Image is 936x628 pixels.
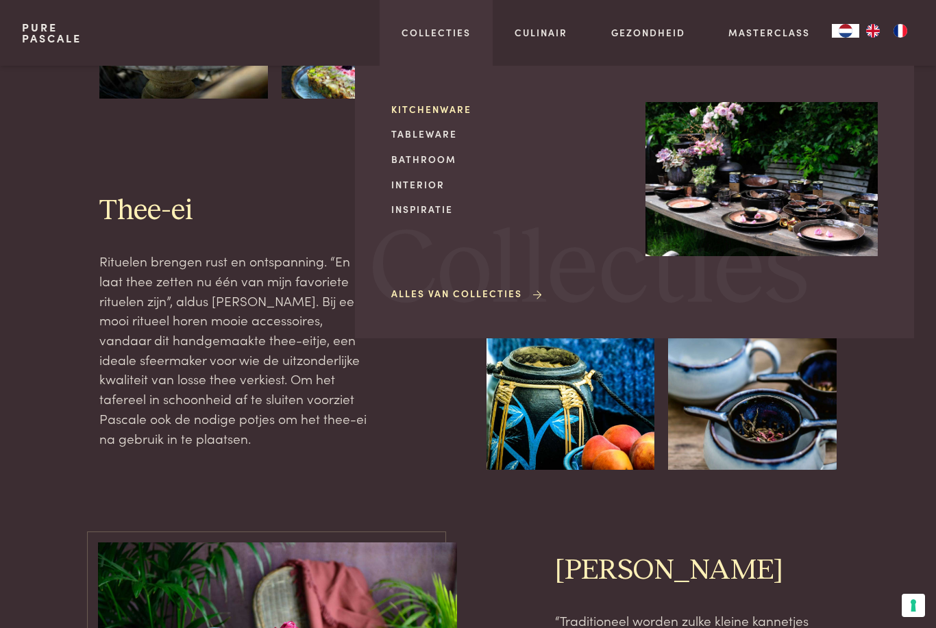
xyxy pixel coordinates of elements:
a: Inspiratie [391,202,624,216]
h2: [PERSON_NAME] [555,553,838,589]
div: Language [832,24,859,38]
ul: Language list [859,24,914,38]
a: Interior [391,177,624,192]
a: Culinair [515,25,567,40]
a: Collecties [402,25,471,40]
a: Kitchenware [391,102,624,116]
img: Collecties [645,102,878,257]
span: Collecties [369,218,809,323]
a: Gezondheid [611,25,685,40]
a: EN [859,24,887,38]
button: Uw voorkeuren voor toestemming voor trackingtechnologieën [902,594,925,617]
a: Bathroom [391,152,624,166]
h2: Thee-ei [99,193,373,229]
a: Masterclass [728,25,810,40]
a: Tableware [391,127,624,141]
a: Alles van Collecties [391,286,544,301]
a: PurePascale [22,22,82,44]
a: NL [832,24,859,38]
img: serax-pure-pascale-naessens-Pure by Pascale Naessens - Cookbook Ik eet zo graag-1 [668,328,837,470]
a: FR [887,24,914,38]
aside: Language selected: Nederlands [832,24,914,38]
p: Rituelen brengen rust en ontspanning. “En laat thee zetten nu één van mijn favoriete rituelen zij... [99,251,373,448]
